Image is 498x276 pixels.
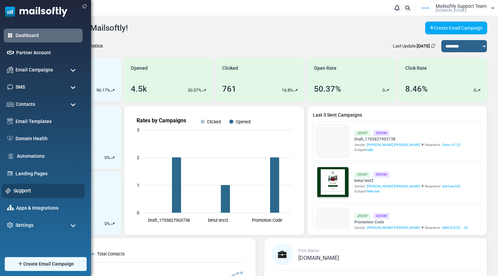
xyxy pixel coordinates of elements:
div: Sent [354,172,371,177]
div: 50.37% [314,83,341,95]
span: Contacts [16,101,35,108]
div: Design [373,130,389,136]
img: email-templates-icon.svg [7,118,13,124]
text: betul test2 [208,218,228,223]
img: support-icon.svg [5,188,11,194]
img: dashboard-icon-active.svg [7,32,13,38]
a: Last 3 Sent Campaigns [313,112,481,119]
img: domain-health-icon.svg [7,136,13,141]
a: SMS [DATE]... (3) [442,225,468,230]
img: contacts-icon.svg [6,102,14,106]
p: 0 [105,154,107,161]
text: Clicked [207,119,221,124]
span: Firm Name [298,248,319,253]
p: 0 [105,220,107,227]
a: Support [13,187,81,194]
div: 4.5k [131,83,147,95]
text: Draft_1755827903738 [148,218,190,223]
text: Total Contacts [97,251,125,256]
p: 50.37% [188,87,202,94]
span: Clicked [222,65,238,72]
div: % [105,154,115,161]
div: 8.46% [405,83,428,95]
a: Partner Account [16,49,79,56]
span: Opened [131,65,148,72]
p: 0 [382,87,385,94]
a: Domain Health [16,135,79,142]
a: Draft_1755827903738 [354,136,461,142]
span: [PERSON_NAME] [PERSON_NAME] [367,142,420,147]
img: User Logo [417,3,434,13]
p: Lorem ipsum dolor sit amet, consectetur adipiscing elit, sed do eiusmod tempor incididunt [35,177,197,183]
div: Design [373,172,389,177]
a: Promotion Code [354,219,468,225]
span: Click Rate [405,65,427,72]
a: Automations [17,153,79,160]
strong: Follow Us [104,159,129,165]
div: % [105,220,115,227]
div: Sender: Recipients: [354,184,460,189]
span: Hello [366,148,374,152]
a: Email Templates [16,118,79,125]
text: 3 [137,127,139,132]
a: Dashboard [16,32,79,39]
text: 0 [137,210,139,215]
a: betul test2 [354,178,460,184]
img: workflow.svg [7,152,14,160]
span: Hello test [366,189,380,193]
a: Demo 41 (2) [442,142,461,147]
div: Subject: [354,189,460,194]
div: 761 [222,83,236,95]
span: [PERSON_NAME] [PERSON_NAME] [367,184,420,189]
img: campaigns-icon.png [7,67,13,73]
div: Sender: Recipients: [354,142,461,147]
a: Apps & Integrations [16,205,79,212]
a: [DOMAIN_NAME] [298,255,339,261]
a: Landing Pages [16,170,79,177]
div: Subject: [354,147,461,152]
text: 1 [137,183,139,188]
div: Sent [354,213,371,219]
span: [PERSON_NAME] [PERSON_NAME] [367,225,420,230]
span: Settings [16,222,33,229]
div: Last Update: [390,40,438,53]
strong: Shop Now and Save Big! [89,137,144,143]
span: Create Email Campaign [23,260,74,268]
span: [DOMAIN_NAME] [436,8,466,12]
span: Open Rate [314,65,336,72]
a: User Logo Mailsoftly Support Team [DOMAIN_NAME] [417,3,495,13]
span: Email Campaigns [16,66,53,73]
span: [DOMAIN_NAME] [298,255,339,261]
text: 2 [137,155,139,160]
p: 96.17% [96,87,110,94]
img: settings-icon.svg [7,222,13,228]
h1: Test {(email)} [30,117,202,127]
div: Sender: Recipients: [354,225,468,230]
a: test betul (3) [442,184,460,189]
text: Promotion Code [252,218,282,223]
span: Mailsoftly Support Team [436,4,487,8]
p: 16.8% [282,87,293,94]
p: 0 [474,87,476,94]
text: Opened [236,119,251,124]
div: Design [373,213,389,219]
text: Rates by Campaigns [137,117,186,124]
svg: Rates by Campaigns [130,112,298,229]
span: SMS [16,84,25,91]
a: Create Email Campaign [425,22,487,34]
a: Shop Now and Save Big! [82,134,151,146]
img: sms-icon.png [7,84,13,90]
div: Sent [354,130,371,136]
a: Refresh Stats [431,43,435,49]
b: [DATE] [417,43,430,49]
img: landing_pages.svg [7,171,13,177]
